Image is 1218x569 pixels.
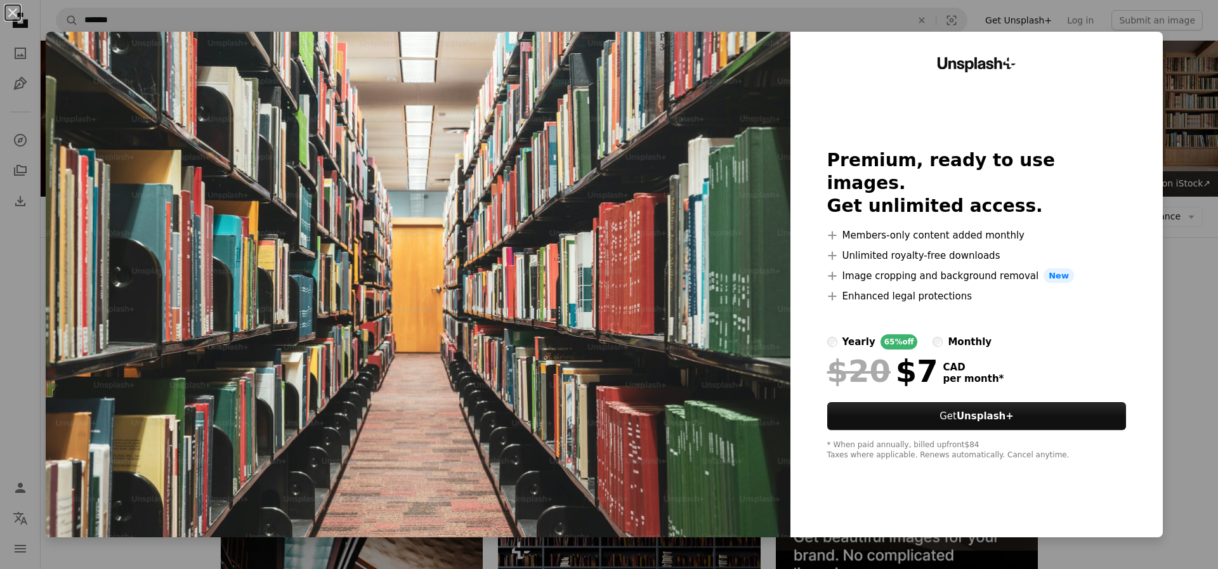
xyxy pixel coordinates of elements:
[827,268,1127,284] li: Image cropping and background removal
[827,337,837,347] input: yearly65%off
[827,402,1127,430] button: GetUnsplash+
[827,149,1127,218] h2: Premium, ready to use images. Get unlimited access.
[943,373,1004,384] span: per month *
[948,334,992,350] div: monthly
[933,337,943,347] input: monthly
[827,228,1127,243] li: Members-only content added monthly
[943,362,1004,373] span: CAD
[827,355,938,388] div: $7
[881,334,918,350] div: 65% off
[1044,268,1074,284] span: New
[827,440,1127,461] div: * When paid annually, billed upfront $84 Taxes where applicable. Renews automatically. Cancel any...
[842,334,875,350] div: yearly
[827,248,1127,263] li: Unlimited royalty-free downloads
[957,410,1014,422] strong: Unsplash+
[827,289,1127,304] li: Enhanced legal protections
[827,355,891,388] span: $20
